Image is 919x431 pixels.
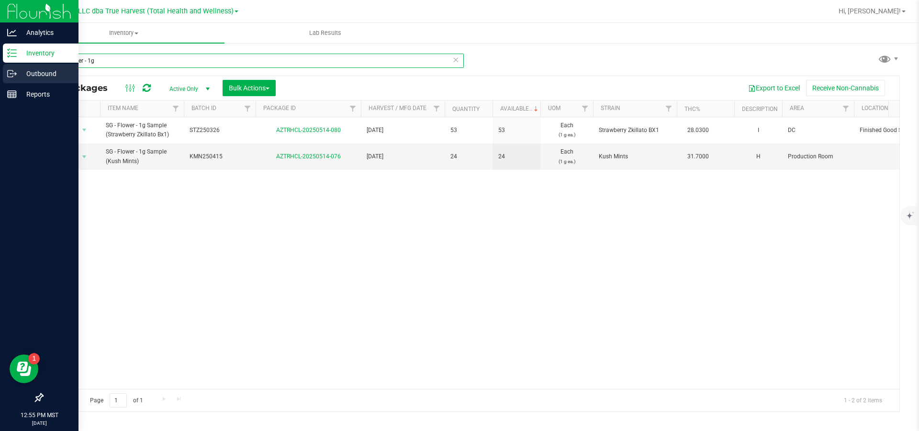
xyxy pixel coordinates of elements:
a: Inventory [23,23,224,43]
inline-svg: Outbound [7,69,17,78]
a: Item Name [108,105,138,111]
span: Each [546,121,587,139]
p: Reports [17,88,74,100]
input: Search Package ID, Item Name, SKU, Lot or Part Number... [42,54,464,68]
span: DXR FINANCE 4 LLC dba True Harvest (Total Health and Wellness) [28,7,234,15]
a: Lab Results [224,23,426,43]
a: Batch ID [191,105,216,111]
span: KMN250415 [190,152,250,161]
span: Page of 1 [82,393,151,408]
a: Filter [429,100,445,117]
span: Inventory [23,29,224,37]
a: AZTRHCL-20250514-080 [276,127,341,133]
div: I [740,125,776,136]
inline-svg: Analytics [7,28,17,37]
iframe: Resource center unread badge [28,353,40,365]
p: (1 g ea.) [546,130,587,139]
a: AZTRHCL-20250514-076 [276,153,341,160]
button: Export to Excel [742,80,806,96]
a: Filter [240,100,256,117]
span: [DATE] [367,152,439,161]
p: [DATE] [4,420,74,427]
a: Strain [601,105,620,111]
span: SG - Flower - 1g Sample (Strawberry Zkillato Bx1) [106,121,178,139]
span: 28.0300 [683,123,714,137]
span: 31.7000 [683,150,714,164]
span: 24 [498,152,535,161]
span: Hi, [PERSON_NAME]! [839,7,901,15]
p: Outbound [17,68,74,79]
inline-svg: Inventory [7,48,17,58]
span: select [78,123,90,137]
span: Production Room [788,152,848,161]
button: Bulk Actions [223,80,276,96]
span: Lab Results [296,29,354,37]
span: DC [788,126,848,135]
inline-svg: Reports [7,89,17,99]
span: SG - Flower - 1g Sample (Kush Mints) [106,147,178,166]
a: Filter [838,100,854,117]
a: Quantity [452,106,480,112]
a: UOM [548,105,560,111]
a: THC% [684,106,700,112]
iframe: Resource center [10,354,38,383]
a: Filter [168,100,184,117]
a: Available [500,105,540,112]
span: 1 - 2 of 2 items [836,393,890,408]
button: Receive Non-Cannabis [806,80,885,96]
div: H [740,151,776,162]
span: Clear [452,54,459,66]
span: All Packages [50,83,117,93]
input: 1 [110,393,127,408]
a: Area [790,105,804,111]
a: Harvest / Mfg Date [369,105,426,111]
span: 24 [450,152,487,161]
a: Filter [661,100,677,117]
span: Strawberry Zkillato BX1 [599,126,671,135]
span: Kush Mints [599,152,671,161]
span: 53 [498,126,535,135]
a: Package ID [263,105,296,111]
p: Inventory [17,47,74,59]
span: select [78,150,90,164]
span: STZ250326 [190,126,250,135]
p: (1 g ea.) [546,157,587,166]
p: Analytics [17,27,74,38]
a: Location [862,105,888,111]
p: 12:55 PM MST [4,411,74,420]
span: Bulk Actions [229,84,269,92]
span: 53 [450,126,487,135]
span: [DATE] [367,126,439,135]
a: Filter [577,100,593,117]
a: Filter [345,100,361,117]
span: Each [546,147,587,166]
a: Description [742,106,778,112]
